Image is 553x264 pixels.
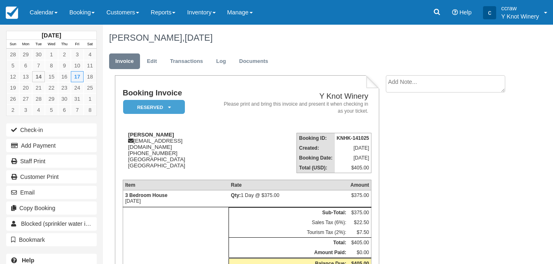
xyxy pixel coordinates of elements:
[128,132,174,138] strong: [PERSON_NAME]
[123,89,217,97] h1: Booking Invoice
[297,163,335,173] th: Total (USD):
[19,82,32,93] a: 20
[6,186,97,199] button: Email
[335,163,371,173] td: $405.00
[7,71,19,82] a: 12
[84,60,96,71] a: 11
[32,71,45,82] a: 14
[45,60,58,71] a: 8
[45,49,58,60] a: 1
[71,82,84,93] a: 24
[58,49,71,60] a: 2
[164,53,209,69] a: Transactions
[6,170,97,183] a: Customer Print
[123,100,182,115] a: Reserved
[123,180,229,190] th: Item
[58,71,71,82] a: 16
[6,123,97,137] button: Check-in
[348,180,371,190] th: Amount
[32,104,45,116] a: 4
[32,93,45,104] a: 28
[71,93,84,104] a: 31
[229,190,348,207] td: 1 Day @ $375.00
[348,218,371,227] td: $22.50
[229,248,348,258] th: Amount Paid:
[297,143,335,153] th: Created:
[19,60,32,71] a: 6
[348,208,371,218] td: $375.00
[58,93,71,104] a: 30
[45,40,58,49] th: Wed
[335,143,371,153] td: [DATE]
[350,192,369,205] div: $375.00
[19,40,32,49] th: Mon
[84,40,96,49] th: Sat
[335,153,371,163] td: [DATE]
[45,104,58,116] a: 5
[297,153,335,163] th: Booking Date:
[45,71,58,82] a: 15
[125,192,168,198] strong: 3 Bedroom House
[7,104,19,116] a: 2
[123,132,217,169] div: [EMAIL_ADDRESS][DOMAIN_NAME] [PHONE_NUMBER] [GEOGRAPHIC_DATA] [GEOGRAPHIC_DATA]
[231,192,241,198] strong: Qty
[483,6,496,19] div: c
[229,208,348,218] th: Sub-Total:
[42,32,61,39] strong: [DATE]
[348,248,371,258] td: $0.00
[19,104,32,116] a: 3
[19,71,32,82] a: 13
[184,32,212,43] span: [DATE]
[84,71,96,82] a: 18
[210,53,232,69] a: Log
[109,53,140,69] a: Invoice
[84,49,96,60] a: 4
[6,201,97,215] button: Copy Booking
[32,82,45,93] a: 21
[7,93,19,104] a: 26
[19,93,32,104] a: 27
[6,233,97,246] button: Bookmark
[71,104,84,116] a: 7
[7,82,19,93] a: 19
[84,104,96,116] a: 8
[71,40,84,49] th: Fri
[6,155,97,168] a: Staff Print
[71,49,84,60] a: 3
[58,60,71,71] a: 9
[32,60,45,71] a: 7
[7,49,19,60] a: 28
[229,238,348,248] th: Total:
[71,71,84,82] a: 17
[233,53,275,69] a: Documents
[348,238,371,248] td: $405.00
[460,9,472,16] span: Help
[123,100,185,114] em: Reserved
[141,53,163,69] a: Edit
[229,180,348,190] th: Rate
[58,40,71,49] th: Thu
[21,220,100,227] span: Blocked (sprinkler water issue)
[6,139,97,152] button: Add Payment
[229,227,348,238] td: Tourism Tax (2%):
[71,60,84,71] a: 10
[221,92,368,101] h2: Y Knot Winery
[84,82,96,93] a: 25
[123,190,229,207] td: [DATE]
[6,217,97,230] a: Blocked (sprinkler water issue)
[19,49,32,60] a: 29
[337,135,369,141] strong: KNHK-141025
[501,4,539,12] p: ccraw
[84,93,96,104] a: 1
[348,227,371,238] td: $7.50
[22,257,34,264] b: Help
[297,133,335,144] th: Booking ID:
[221,101,368,115] address: Please print and bring this invoice and present it when checking in as your ticket.
[7,40,19,49] th: Sun
[45,82,58,93] a: 22
[452,9,458,15] i: Help
[109,33,511,43] h1: [PERSON_NAME],
[32,49,45,60] a: 30
[58,104,71,116] a: 6
[501,12,539,21] p: Y Knot Winery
